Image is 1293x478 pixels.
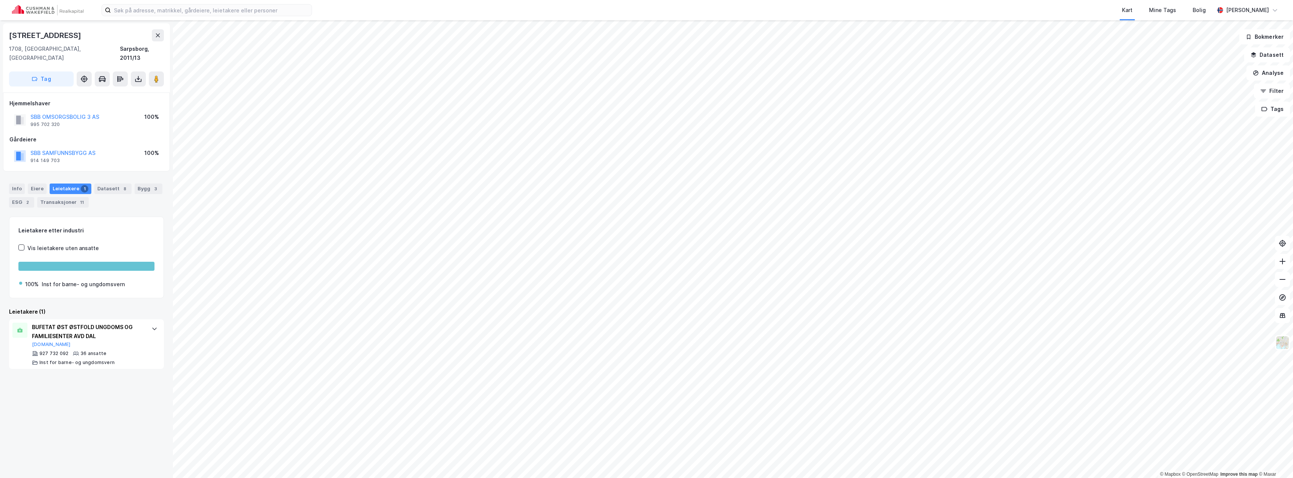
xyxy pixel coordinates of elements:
div: 1708, [GEOGRAPHIC_DATA], [GEOGRAPHIC_DATA] [9,44,120,62]
div: ESG [9,197,34,208]
button: Datasett [1244,47,1290,62]
div: Leietakere etter industri [18,226,154,235]
div: Kart [1122,6,1133,15]
button: Bokmerker [1239,29,1290,44]
div: Sarpsborg, 2011/13 [120,44,164,62]
div: Mine Tags [1149,6,1176,15]
div: 11 [78,199,86,206]
button: Tags [1255,102,1290,117]
img: Z [1275,335,1290,350]
div: Hjemmelshaver [9,99,164,108]
a: Improve this map [1220,472,1258,477]
a: Mapbox [1160,472,1181,477]
div: 100% [25,280,39,289]
div: Transaksjoner [37,197,89,208]
div: [PERSON_NAME] [1226,6,1269,15]
div: Info [9,184,25,194]
div: Datasett [94,184,132,194]
iframe: Chat Widget [1255,442,1293,478]
img: cushman-wakefield-realkapital-logo.202ea83816669bd177139c58696a8fa1.svg [12,5,83,15]
div: 36 ansatte [80,351,106,357]
div: 8 [121,185,129,193]
div: 927 732 092 [39,351,68,357]
div: Eiere [28,184,47,194]
div: 2 [24,199,31,206]
div: Inst for barne- og ungdomsvern [42,280,125,289]
button: [DOMAIN_NAME] [32,341,71,347]
div: 100% [144,149,159,158]
div: 100% [144,112,159,121]
div: Leietakere (1) [9,307,164,316]
input: Søk på adresse, matrikkel, gårdeiere, leietakere eller personer [111,5,312,16]
div: Vis leietakere uten ansatte [27,244,99,253]
div: Bygg [135,184,162,194]
a: OpenStreetMap [1182,472,1219,477]
div: Kontrollprogram for chat [1255,442,1293,478]
button: Analyse [1246,65,1290,80]
div: BUFETAT ØST ØSTFOLD UNGDOMS OG FAMILIESENTER AVD DAL [32,323,144,341]
div: 1 [81,185,88,193]
button: Filter [1254,83,1290,99]
div: 995 702 320 [30,121,60,127]
div: 914 149 703 [30,158,60,164]
button: Tag [9,71,74,86]
div: Bolig [1193,6,1206,15]
div: 3 [152,185,159,193]
div: Gårdeiere [9,135,164,144]
div: Inst for barne- og ungdomsvern [39,360,115,366]
div: Leietakere [50,184,91,194]
div: [STREET_ADDRESS] [9,29,83,41]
